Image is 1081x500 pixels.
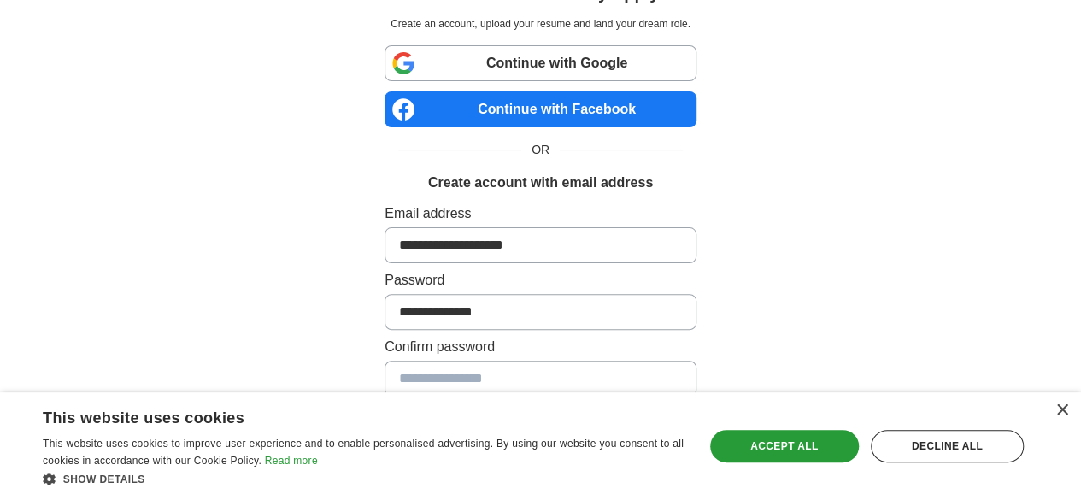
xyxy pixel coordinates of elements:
h1: Create account with email address [428,173,653,193]
a: Read more, opens a new window [265,455,318,467]
label: Password [385,270,696,291]
div: Close [1055,404,1068,417]
p: Create an account, upload your resume and land your dream role. [388,16,693,32]
a: Continue with Facebook [385,91,696,127]
div: Accept all [710,430,859,462]
a: Continue with Google [385,45,696,81]
span: Show details [63,474,145,485]
div: Show details [43,470,684,487]
div: This website uses cookies [43,403,642,428]
span: This website uses cookies to improve user experience and to enable personalised advertising. By u... [43,438,684,467]
span: OR [521,141,560,159]
label: Email address [385,203,696,224]
div: Decline all [871,430,1024,462]
label: Confirm password [385,337,696,357]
